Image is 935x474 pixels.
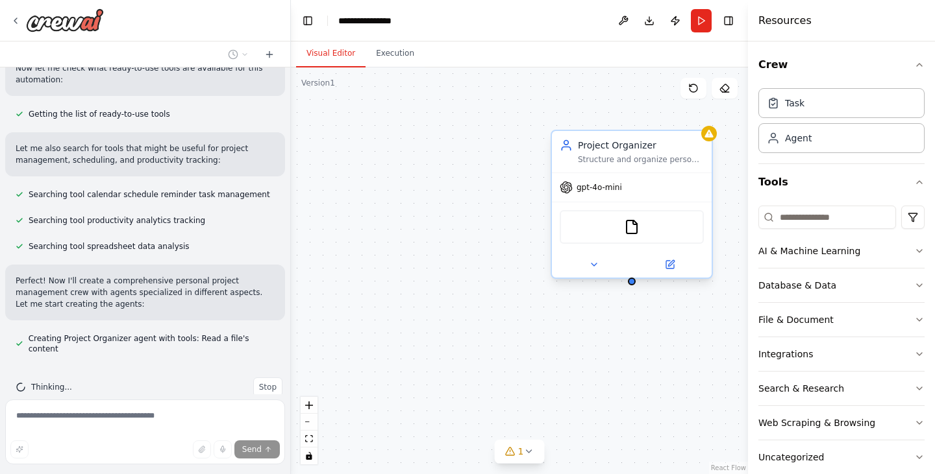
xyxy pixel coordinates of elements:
[259,382,277,392] span: Stop
[338,14,403,27] nav: breadcrumb
[259,47,280,62] button: Start a new chat
[758,268,925,302] button: Database & Data
[578,139,704,152] div: Project Organizer
[301,397,318,464] div: React Flow controls
[758,244,860,257] div: AI & Machine Learning
[758,451,824,464] div: Uncategorized
[366,40,425,67] button: Execution
[16,143,275,166] p: Let me also search for tools that might be useful for project management, scheduling, and product...
[16,62,275,86] p: Now let me check what ready-to-use tools are available for this automation:
[301,414,318,431] button: zoom out
[758,372,925,405] button: Search & Research
[758,234,925,268] button: AI & Machine Learning
[10,440,29,458] button: Improve this prompt
[193,440,211,458] button: Upload files
[758,164,925,200] button: Tools
[758,416,875,429] div: Web Scraping & Browsing
[758,382,844,395] div: Search & Research
[301,447,318,464] button: toggle interactivity
[31,382,72,392] span: Thinking...
[495,440,545,464] button: 1
[758,303,925,337] button: File & Document
[26,8,104,32] img: Logo
[29,333,275,354] span: Creating Project Organizer agent with tools: Read a file's content
[223,47,254,62] button: Switch to previous chat
[758,47,925,83] button: Crew
[301,78,335,88] div: Version 1
[711,464,746,471] a: React Flow attribution
[16,275,275,310] p: Perfect! Now I'll create a comprehensive personal project management crew with agents specialized...
[758,313,834,326] div: File & Document
[29,109,170,119] span: Getting the list of ready-to-use tools
[29,189,270,200] span: Searching tool calendar schedule reminder task management
[296,40,366,67] button: Visual Editor
[758,440,925,474] button: Uncategorized
[299,12,317,30] button: Hide left sidebar
[242,444,262,455] span: Send
[719,12,738,30] button: Hide right sidebar
[29,241,190,252] span: Searching tool spreadsheet data analysis
[301,397,318,414] button: zoom in
[301,431,318,447] button: fit view
[758,279,836,292] div: Database & Data
[758,337,925,371] button: Integrations
[214,440,232,458] button: Click to speak your automation idea
[577,182,622,193] span: gpt-4o-mini
[758,83,925,163] div: Crew
[551,132,713,281] div: Project OrganizerStructure and organize personal projects by breaking them down into manageable t...
[234,440,280,458] button: Send
[624,219,640,235] img: FileReadTool
[633,257,706,272] button: Open in side panel
[758,406,925,440] button: Web Scraping & Browsing
[785,97,804,110] div: Task
[253,377,282,397] button: Stop
[29,215,205,226] span: Searching tool productivity analytics tracking
[578,154,704,165] div: Structure and organize personal projects by breaking them down into manageable tasks, setting pri...
[758,13,812,29] h4: Resources
[785,132,812,145] div: Agent
[758,348,813,361] div: Integrations
[518,445,524,458] span: 1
